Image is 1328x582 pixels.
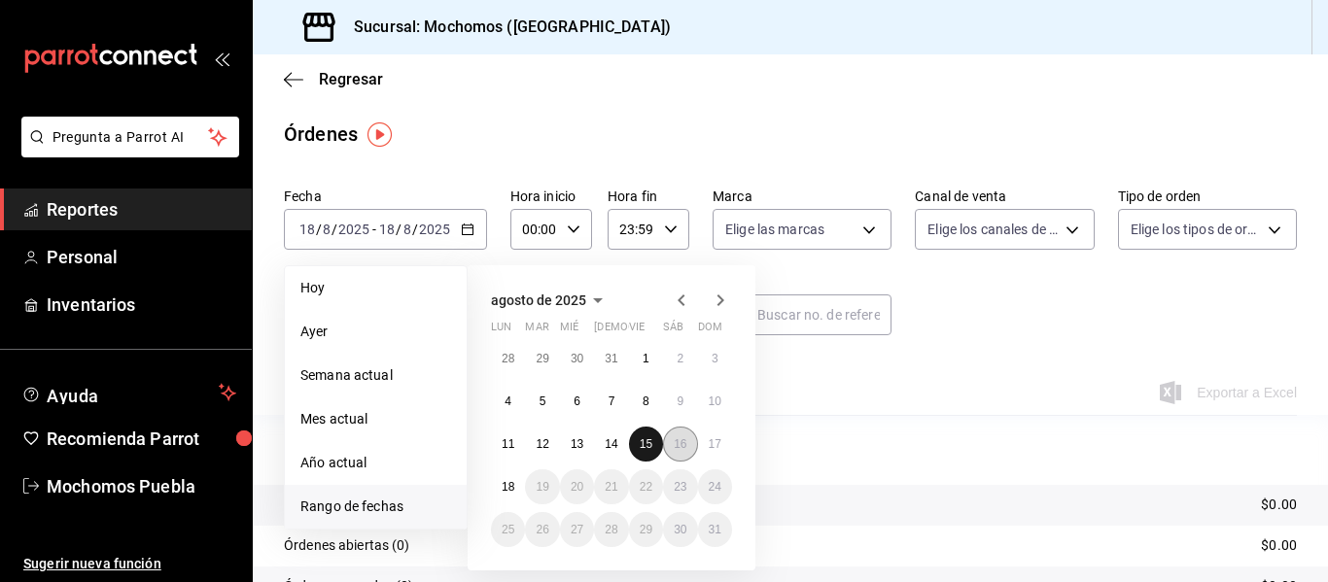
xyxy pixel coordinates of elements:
abbr: 20 de agosto de 2025 [571,480,583,494]
span: Regresar [319,70,383,88]
button: 8 de agosto de 2025 [629,384,663,419]
button: 10 de agosto de 2025 [698,384,732,419]
button: 20 de agosto de 2025 [560,469,594,504]
abbr: 11 de agosto de 2025 [502,437,514,451]
abbr: 2 de agosto de 2025 [677,352,683,365]
button: Pregunta a Parrot AI [21,117,239,157]
button: 15 de agosto de 2025 [629,427,663,462]
button: 31 de julio de 2025 [594,341,628,376]
span: Año actual [300,453,451,473]
abbr: 29 de julio de 2025 [536,352,548,365]
span: Mochomos Puebla [47,473,236,499]
button: 4 de agosto de 2025 [491,384,525,419]
abbr: 19 de agosto de 2025 [536,480,548,494]
button: 19 de agosto de 2025 [525,469,559,504]
abbr: 31 de agosto de 2025 [709,523,721,536]
span: / [332,222,337,237]
button: 30 de agosto de 2025 [663,512,697,547]
abbr: 6 de agosto de 2025 [574,394,580,408]
button: 14 de agosto de 2025 [594,427,628,462]
span: Elige los canales de venta [927,220,1058,239]
abbr: 27 de agosto de 2025 [571,523,583,536]
abbr: 10 de agosto de 2025 [709,394,721,408]
span: / [396,222,402,237]
button: 30 de julio de 2025 [560,341,594,376]
button: 6 de agosto de 2025 [560,384,594,419]
button: 5 de agosto de 2025 [525,384,559,419]
button: 9 de agosto de 2025 [663,384,697,419]
label: Hora fin [608,189,689,203]
input: ---- [337,222,370,237]
input: -- [322,222,332,237]
span: Hoy [300,278,451,298]
button: 18 de agosto de 2025 [491,469,525,504]
span: Pregunta a Parrot AI [52,127,209,148]
button: 26 de agosto de 2025 [525,512,559,547]
button: 2 de agosto de 2025 [663,341,697,376]
a: Pregunta a Parrot AI [14,141,239,161]
span: Ayer [300,322,451,342]
button: 24 de agosto de 2025 [698,469,732,504]
button: 29 de julio de 2025 [525,341,559,376]
abbr: 16 de agosto de 2025 [674,437,686,451]
span: Semana actual [300,365,451,386]
button: 7 de agosto de 2025 [594,384,628,419]
abbr: 25 de agosto de 2025 [502,523,514,536]
span: agosto de 2025 [491,292,586,308]
button: 28 de julio de 2025 [491,341,525,376]
abbr: 22 de agosto de 2025 [640,480,652,494]
abbr: 17 de agosto de 2025 [709,437,721,451]
abbr: 24 de agosto de 2025 [709,480,721,494]
span: Inventarios [47,291,236,318]
span: Elige los tipos de orden [1131,220,1261,239]
span: Sugerir nueva función [23,554,236,574]
label: Marca [713,189,891,203]
abbr: 28 de julio de 2025 [502,352,514,365]
button: 1 de agosto de 2025 [629,341,663,376]
img: Tooltip marker [367,122,392,147]
abbr: martes [525,321,548,341]
span: Rango de fechas [300,496,451,517]
button: 21 de agosto de 2025 [594,469,628,504]
abbr: 30 de julio de 2025 [571,352,583,365]
button: 25 de agosto de 2025 [491,512,525,547]
abbr: 15 de agosto de 2025 [640,437,652,451]
h3: Sucursal: Mochomos ([GEOGRAPHIC_DATA]) [338,16,671,39]
abbr: 28 de agosto de 2025 [605,523,617,536]
abbr: 1 de agosto de 2025 [643,352,649,365]
abbr: 21 de agosto de 2025 [605,480,617,494]
input: -- [402,222,412,237]
p: Órdenes abiertas (0) [284,535,410,556]
abbr: 7 de agosto de 2025 [609,394,615,408]
abbr: 9 de agosto de 2025 [677,394,683,408]
button: 28 de agosto de 2025 [594,512,628,547]
button: 17 de agosto de 2025 [698,427,732,462]
input: -- [298,222,316,237]
abbr: 12 de agosto de 2025 [536,437,548,451]
p: $0.00 [1261,535,1297,556]
button: open_drawer_menu [214,51,229,66]
label: Hora inicio [510,189,592,203]
label: Canal de venta [915,189,1094,203]
span: Personal [47,244,236,270]
button: 16 de agosto de 2025 [663,427,697,462]
label: Fecha [284,189,487,203]
abbr: lunes [491,321,511,341]
abbr: 4 de agosto de 2025 [505,394,511,408]
span: / [316,222,322,237]
abbr: sábado [663,321,683,341]
abbr: domingo [698,321,722,341]
button: 11 de agosto de 2025 [491,427,525,462]
input: ---- [418,222,451,237]
input: Buscar no. de referencia [757,295,891,334]
abbr: 31 de julio de 2025 [605,352,617,365]
button: 29 de agosto de 2025 [629,512,663,547]
button: 22 de agosto de 2025 [629,469,663,504]
abbr: jueves [594,321,709,341]
abbr: 8 de agosto de 2025 [643,394,649,408]
p: $0.00 [1261,495,1297,515]
div: Órdenes [284,120,358,149]
button: 31 de agosto de 2025 [698,512,732,547]
span: Reportes [47,196,236,223]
